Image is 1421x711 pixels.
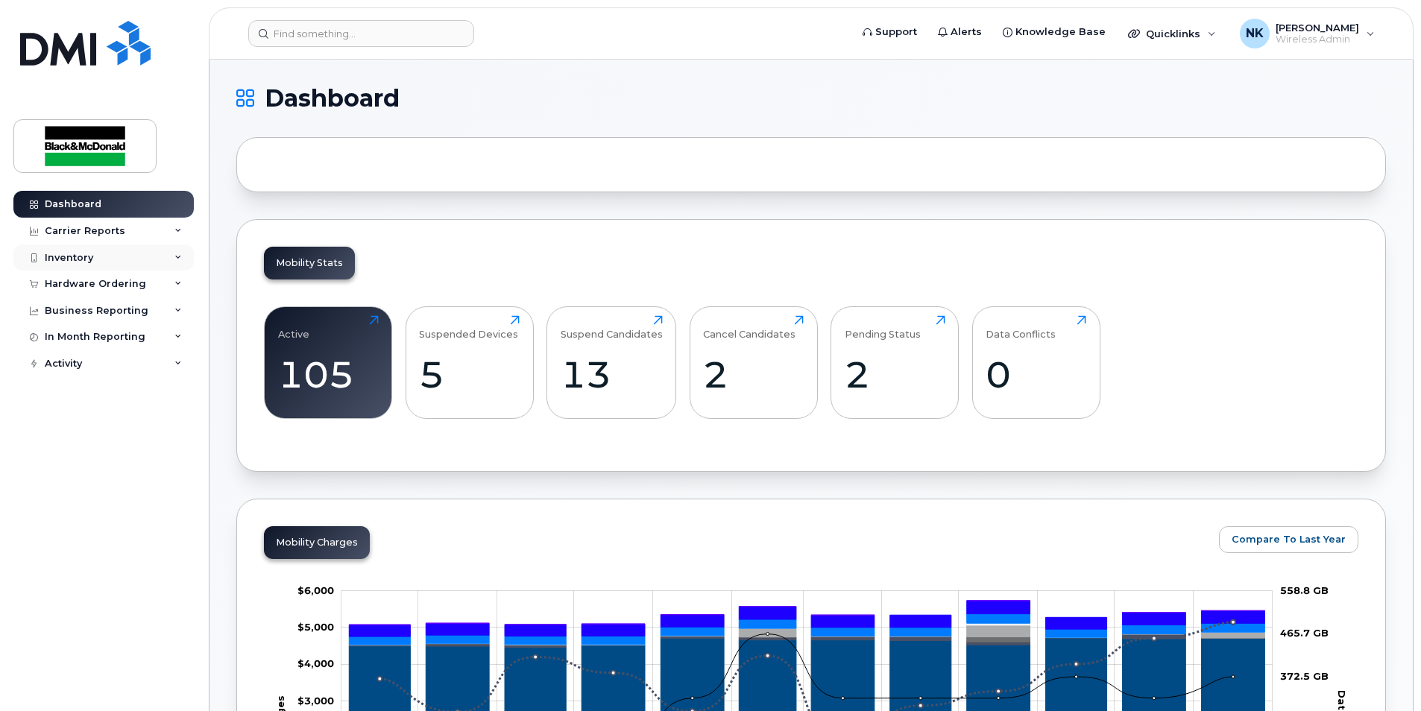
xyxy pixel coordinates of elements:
[703,315,804,411] a: Cancel Candidates2
[703,315,795,340] div: Cancel Candidates
[1280,584,1329,596] tspan: 558.8 GB
[278,315,309,340] div: Active
[297,657,334,669] g: $0
[297,621,334,633] tspan: $5,000
[278,353,379,396] div: 105
[297,584,334,596] g: $0
[419,315,520,411] a: Suspended Devices5
[419,353,520,396] div: 5
[349,614,1264,645] g: GST
[297,621,334,633] g: $0
[1280,627,1329,639] tspan: 465.7 GB
[349,625,1264,645] g: Hardware
[986,353,1086,396] div: 0
[561,353,663,396] div: 13
[419,315,518,340] div: Suspended Devices
[265,87,400,110] span: Dashboard
[1280,670,1329,682] tspan: 372.5 GB
[278,315,379,411] a: Active105
[561,315,663,340] div: Suspend Candidates
[297,695,334,707] tspan: $3,000
[986,315,1056,340] div: Data Conflicts
[986,315,1086,411] a: Data Conflicts0
[297,584,334,596] tspan: $6,000
[845,315,945,411] a: Pending Status2
[845,315,921,340] div: Pending Status
[1219,526,1358,553] button: Compare To Last Year
[703,353,804,396] div: 2
[349,601,1264,636] g: PST
[845,353,945,396] div: 2
[561,315,663,411] a: Suspend Candidates13
[297,657,334,669] tspan: $4,000
[297,695,334,707] g: $0
[1232,532,1346,546] span: Compare To Last Year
